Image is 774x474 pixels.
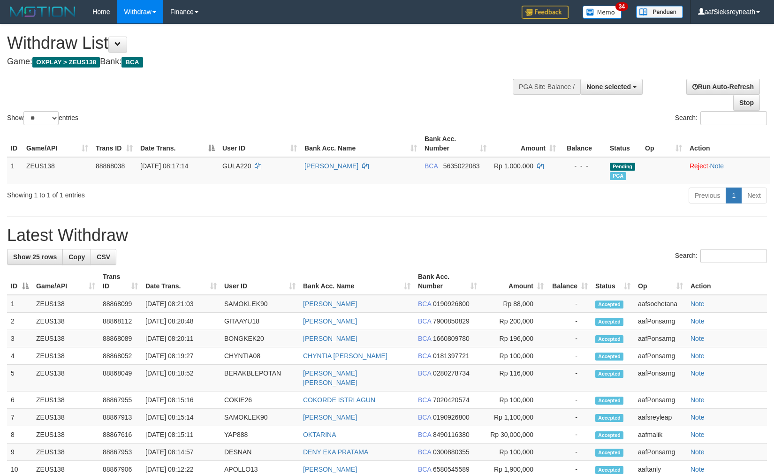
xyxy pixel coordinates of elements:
td: - [547,313,592,330]
td: [DATE] 08:20:11 [142,330,220,347]
td: ZEUS138 [32,409,99,426]
a: OKTARINA [303,431,336,438]
span: Copy 7900850829 to clipboard [433,317,470,325]
select: Showentries [23,111,59,125]
td: 9 [7,444,32,461]
td: Rp 100,000 [481,391,547,409]
span: 88868038 [96,162,125,170]
td: GITAAYU18 [220,313,299,330]
img: Button%20Memo.svg [583,6,622,19]
td: - [547,365,592,391]
a: [PERSON_NAME] [PERSON_NAME] [303,369,357,386]
td: · [686,157,770,184]
a: Copy [62,249,91,265]
h1: Latest Withdraw [7,226,767,245]
th: Action [686,130,770,157]
td: 88868112 [99,313,142,330]
a: Note [710,162,724,170]
span: Copy 0190926800 to clipboard [433,414,470,421]
td: 2 [7,313,32,330]
input: Search: [700,249,767,263]
a: [PERSON_NAME] [303,317,357,325]
td: [DATE] 08:15:11 [142,426,220,444]
a: Note [691,414,705,421]
td: 7 [7,409,32,426]
td: [DATE] 08:19:27 [142,347,220,365]
a: Stop [733,95,760,111]
span: Marked by aafsreyleap [610,172,626,180]
span: BCA [418,466,431,473]
span: Accepted [595,431,623,439]
th: Action [687,268,767,295]
span: Copy 0181397721 to clipboard [433,352,470,360]
a: DENY EKA PRATAMA [303,448,368,456]
span: CSV [97,253,110,261]
a: Note [691,317,705,325]
a: Note [691,448,705,456]
span: Copy [68,253,85,261]
th: Op: activate to sort column ascending [634,268,687,295]
div: Showing 1 to 1 of 1 entries [7,187,316,200]
th: Game/API: activate to sort column ascending [32,268,99,295]
td: BERAKBLEPOTAN [220,365,299,391]
span: Copy 7020420574 to clipboard [433,396,470,404]
img: panduan.png [636,6,683,18]
td: [DATE] 08:18:52 [142,365,220,391]
span: Copy 1660809780 to clipboard [433,335,470,342]
td: aafPonsarng [634,330,687,347]
th: Bank Acc. Name: activate to sort column ascending [301,130,421,157]
th: User ID: activate to sort column ascending [219,130,301,157]
td: aafPonsarng [634,313,687,330]
td: - [547,391,592,409]
img: Feedback.jpg [522,6,569,19]
td: Rp 1,100,000 [481,409,547,426]
span: Show 25 rows [13,253,57,261]
td: 88867913 [99,409,142,426]
td: 88867955 [99,391,142,409]
td: [DATE] 08:15:16 [142,391,220,409]
td: 6 [7,391,32,409]
a: Note [691,396,705,404]
span: Accepted [595,449,623,457]
td: BONGKEK20 [220,330,299,347]
span: Accepted [595,335,623,343]
span: Accepted [595,466,623,474]
td: aafsreyleap [634,409,687,426]
span: Copy 0280278734 to clipboard [433,369,470,377]
td: Rp 100,000 [481,444,547,461]
a: Note [691,466,705,473]
span: BCA [418,448,431,456]
span: BCA [418,352,431,360]
td: 5 [7,365,32,391]
td: aafPonsarng [634,365,687,391]
a: [PERSON_NAME] [304,162,358,170]
label: Search: [675,249,767,263]
th: Date Trans.: activate to sort column descending [137,130,219,157]
td: Rp 200,000 [481,313,547,330]
span: BCA [418,317,431,325]
span: BCA [418,396,431,404]
a: Run Auto-Refresh [686,79,760,95]
td: aafPonsarng [634,347,687,365]
td: 88867953 [99,444,142,461]
a: [PERSON_NAME] [303,300,357,308]
td: [DATE] 08:15:14 [142,409,220,426]
td: 4 [7,347,32,365]
a: [PERSON_NAME] [303,335,357,342]
td: 88868049 [99,365,142,391]
td: SAMOKLEK90 [220,295,299,313]
span: Pending [610,163,635,171]
span: Accepted [595,353,623,361]
a: Next [741,188,767,203]
span: Accepted [595,370,623,378]
span: OXPLAY > ZEUS138 [32,57,100,68]
span: None selected [586,83,631,90]
th: Op: activate to sort column ascending [641,130,686,157]
th: Trans ID: activate to sort column ascending [99,268,142,295]
td: - [547,444,592,461]
td: DESNAN [220,444,299,461]
td: [DATE] 08:21:03 [142,295,220,313]
td: Rp 88,000 [481,295,547,313]
span: 34 [615,2,628,11]
h1: Withdraw List [7,34,507,53]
